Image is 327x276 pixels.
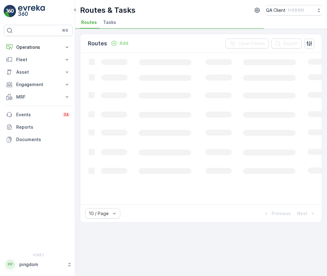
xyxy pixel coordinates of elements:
[18,5,45,17] img: logo_light-DOdMpM7g.png
[297,210,307,217] p: Next
[272,210,291,217] p: Previous
[16,112,59,118] p: Events
[5,260,15,269] div: PP
[120,40,128,46] p: Add
[4,78,73,91] button: Engagement
[225,39,269,48] button: Clear Filters
[103,19,116,25] span: Tasks
[88,39,107,48] p: Routes
[4,121,73,133] a: Reports
[4,53,73,66] button: Fleet
[266,7,286,13] p: QA Client
[81,19,97,25] span: Routes
[4,91,73,103] button: MRF
[262,210,291,217] button: Previous
[4,66,73,78] button: Asset
[238,40,265,47] p: Clear Filters
[4,258,73,271] button: PPpingdom
[16,81,60,88] p: Engagement
[266,5,322,16] button: QA Client(+03:00)
[296,210,317,217] button: Next
[284,40,298,47] p: Export
[62,28,68,33] p: ⌘B
[288,8,304,13] p: ( +03:00 )
[16,136,70,143] p: Documents
[4,133,73,146] a: Documents
[271,39,302,48] button: Export
[16,124,70,130] p: Reports
[4,5,16,17] img: logo
[16,94,60,100] p: MRF
[80,5,135,15] p: Routes & Tasks
[108,39,131,47] button: Add
[16,69,60,75] p: Asset
[4,41,73,53] button: Operations
[19,261,64,268] p: pingdom
[4,108,73,121] a: Events34
[16,44,60,50] p: Operations
[4,253,73,257] span: v 1.52.1
[64,112,69,117] p: 34
[16,57,60,63] p: Fleet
